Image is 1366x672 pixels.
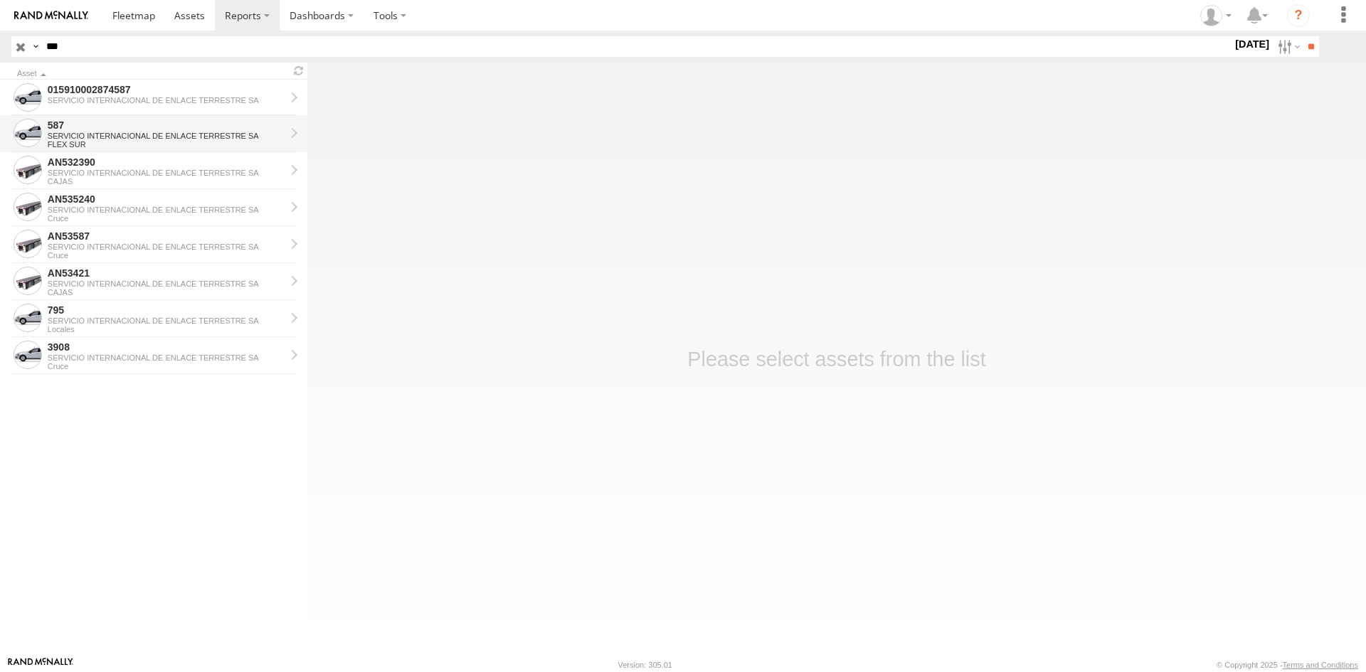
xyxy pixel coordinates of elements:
div: AN535240 - View Asset History [48,193,285,206]
div: SERVICIO INTERNACIONAL DE ENLACE TERRESTRE SA [48,96,285,105]
div: 015910002874587 - View Asset History [48,83,285,96]
div: SERVICIO INTERNACIONAL DE ENLACE TERRESTRE SA [48,206,285,214]
div: Click to Sort [17,70,285,78]
div: SERVICIO INTERNACIONAL DE ENLACE TERRESTRE SA [48,353,285,362]
div: Cruce [48,251,285,260]
label: [DATE] [1232,36,1272,52]
label: Search Query [30,36,41,57]
div: AN532390 - View Asset History [48,156,285,169]
img: rand-logo.svg [14,11,88,21]
div: Locales [48,325,285,334]
div: Cruce [48,362,285,370]
div: 3908 - View Asset History [48,341,285,353]
div: © Copyright 2025 - [1217,661,1358,669]
div: CAJAS [48,288,285,297]
a: Terms and Conditions [1283,661,1358,669]
div: SERVICIO INTERNACIONAL DE ENLACE TERRESTRE SA [48,132,285,140]
div: SERVICIO INTERNACIONAL DE ENLACE TERRESTRE SA [48,316,285,325]
i: ? [1287,4,1310,27]
div: SERVICIO INTERNACIONAL DE ENLACE TERRESTRE SA [48,279,285,288]
div: FLEX SUR [48,140,285,149]
div: CAJAS [48,177,285,186]
div: SERVICIO INTERNACIONAL DE ENLACE TERRESTRE SA [48,169,285,177]
div: AN53421 - View Asset History [48,267,285,279]
div: 587 - View Asset History [48,119,285,132]
span: Refresh [290,64,307,78]
div: 795 - View Asset History [48,304,285,316]
div: SERVICIO INTERNACIONAL DE ENLACE TERRESTRE SA [48,242,285,251]
label: Search Filter Options [1272,36,1303,57]
div: DAVID ARRIETA [1195,5,1237,26]
div: Cruce [48,214,285,223]
a: Visit our Website [8,658,73,672]
div: Version: 305.01 [618,661,672,669]
div: AN53587 - View Asset History [48,230,285,242]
